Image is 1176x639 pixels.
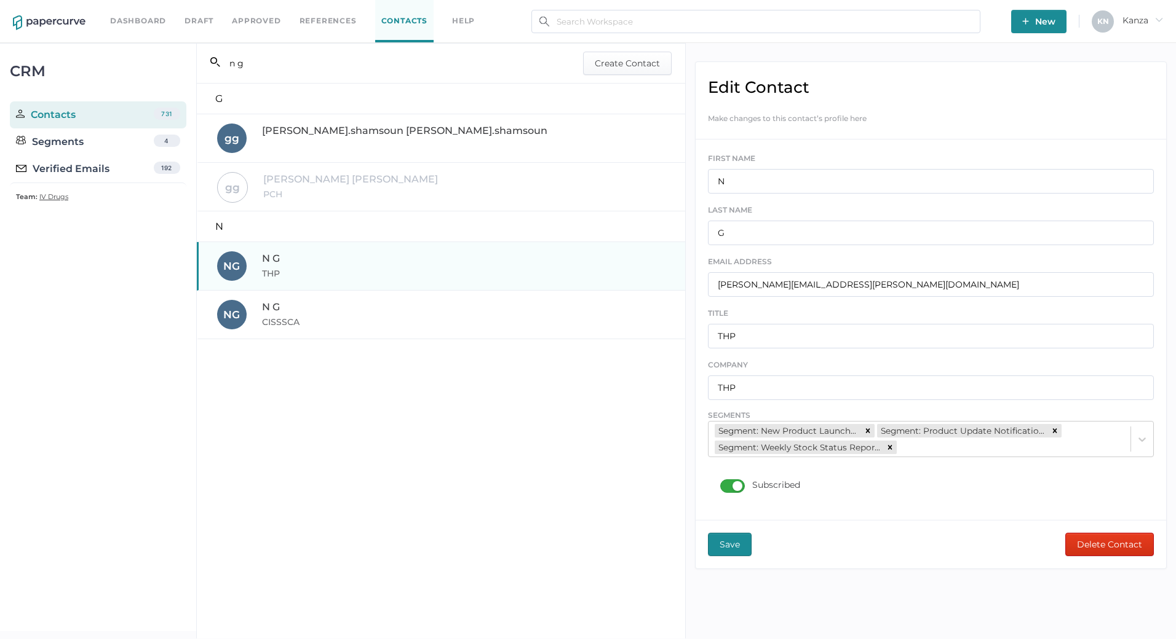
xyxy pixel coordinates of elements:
a: References [300,14,357,28]
div: Subscribed [720,479,800,493]
span: K N [1097,17,1109,26]
span: Create Contact [595,52,660,74]
div: 192 [154,162,180,174]
button: Save [708,533,752,556]
input: Search Workspace [531,10,980,33]
a: Team: IV Drugs [16,189,68,204]
div: help [452,14,475,28]
span: IV Drugs [39,192,68,201]
span: New [1022,10,1055,33]
a: gg[PERSON_NAME] [PERSON_NAME]PCH [197,163,686,211]
span: LAST NAME [708,205,752,214]
a: Dashboard [110,14,166,28]
div: Segment: Weekly Stock Status Reports [715,441,883,454]
span: Delete Contact [1077,533,1142,555]
div: 731 [154,108,180,120]
h2: Edit Contact [708,76,1154,99]
span: Save [720,533,740,555]
a: Approved [232,14,280,28]
img: email-icon-black.c777dcea.svg [16,165,26,172]
div: Segment: New Product Launches [715,424,861,437]
span: Segments [708,410,1154,421]
div: Make changes to this contact’s profile here [708,112,1154,125]
input: Smith [708,221,1154,245]
div: CRM [10,66,186,77]
span: [PERSON_NAME] [PERSON_NAME] [263,173,438,185]
span: N G [223,308,240,321]
span: g g [224,132,239,144]
img: plus-white.e19ec114.svg [1022,18,1029,25]
a: Draft [185,14,213,28]
i: arrow_right [1154,15,1163,24]
div: Verified Emails [16,162,109,176]
button: New [1011,10,1067,33]
span: N G [262,301,280,313]
input: you@company.com [708,272,1154,297]
div: G [197,84,686,114]
input: Mary [708,169,1154,194]
a: NGN GTHP [197,242,686,291]
img: papercurve-logo-colour.7244d18c.svg [13,15,85,30]
span: g g [225,181,240,194]
img: person.20a629c4.svg [16,109,25,118]
a: gg[PERSON_NAME].shamsoun [PERSON_NAME].shamsoun [197,114,686,163]
span: CISSSCA [262,316,302,327]
div: Segment: Product Update Notifications [877,424,1048,437]
div: Segments [16,135,84,149]
span: TITLE [708,308,728,318]
span: Kanza [1122,15,1163,26]
a: Create Contact [583,57,672,68]
span: [PERSON_NAME].shamsoun [PERSON_NAME].shamsoun [262,125,547,136]
div: 4 [154,135,180,147]
i: search_left [210,57,220,67]
button: Delete Contact [1065,533,1154,556]
span: COMPANY [708,360,748,369]
span: EMAIL ADDRESS [708,257,772,266]
input: Healthcare Professional [708,324,1154,348]
button: Create Contact [583,52,672,75]
div: N [197,211,686,242]
div: Contacts [16,108,76,122]
img: search.bf03fe8b.svg [539,17,549,26]
span: PCH [263,189,285,200]
span: FIRST NAME [708,154,755,163]
input: Search Contact [220,52,543,75]
span: N G [262,253,280,264]
img: segments.b9481e3d.svg [16,135,26,145]
span: THP [262,268,282,279]
a: NGN GCISSSCA [197,291,686,339]
span: N G [223,260,240,272]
